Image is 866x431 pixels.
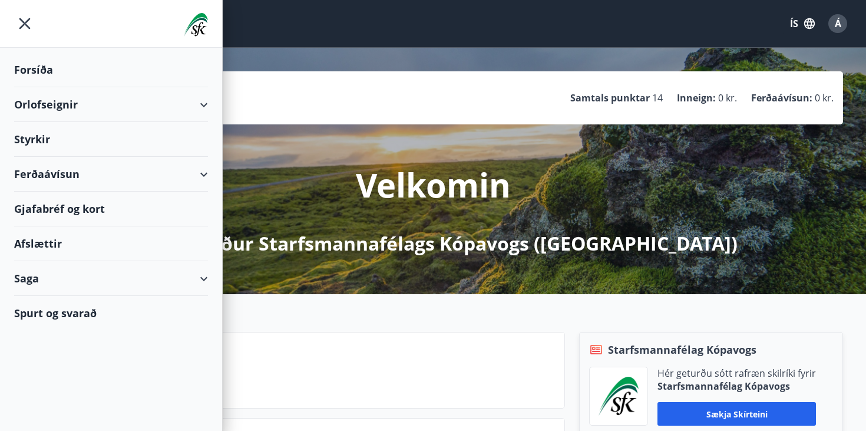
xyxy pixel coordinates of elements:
img: union_logo [184,13,208,37]
div: Orlofseignir [14,87,208,122]
span: Starfsmannafélag Kópavogs [608,342,756,357]
button: menu [14,13,35,34]
span: Á [835,17,841,30]
img: x5MjQkxwhnYn6YREZUTEa9Q4KsBUeQdWGts9Dj4O.png [599,377,639,416]
p: Starfsmannafélag Kópavogs [657,380,816,393]
p: Samtals punktar [570,91,650,104]
div: Styrkir [14,122,208,157]
p: á Mínar síður Starfsmannafélags Kópavogs ([GEOGRAPHIC_DATA]) [129,231,738,256]
div: Saga [14,261,208,296]
button: Sækja skírteini [657,402,816,426]
div: Afslættir [14,226,208,261]
p: Velkomin [356,162,511,207]
div: Forsíða [14,52,208,87]
p: Næstu helgi [110,362,555,382]
div: Spurt og svarað [14,296,208,330]
span: 0 kr. [815,91,834,104]
div: Ferðaávísun [14,157,208,192]
span: 0 kr. [718,91,737,104]
p: Inneign : [677,91,716,104]
div: Gjafabréf og kort [14,192,208,226]
p: Ferðaávísun : [751,91,812,104]
p: Hér geturðu sótt rafræn skilríki fyrir [657,367,816,380]
span: 14 [652,91,663,104]
button: ÍS [784,13,821,34]
button: Á [824,9,852,38]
